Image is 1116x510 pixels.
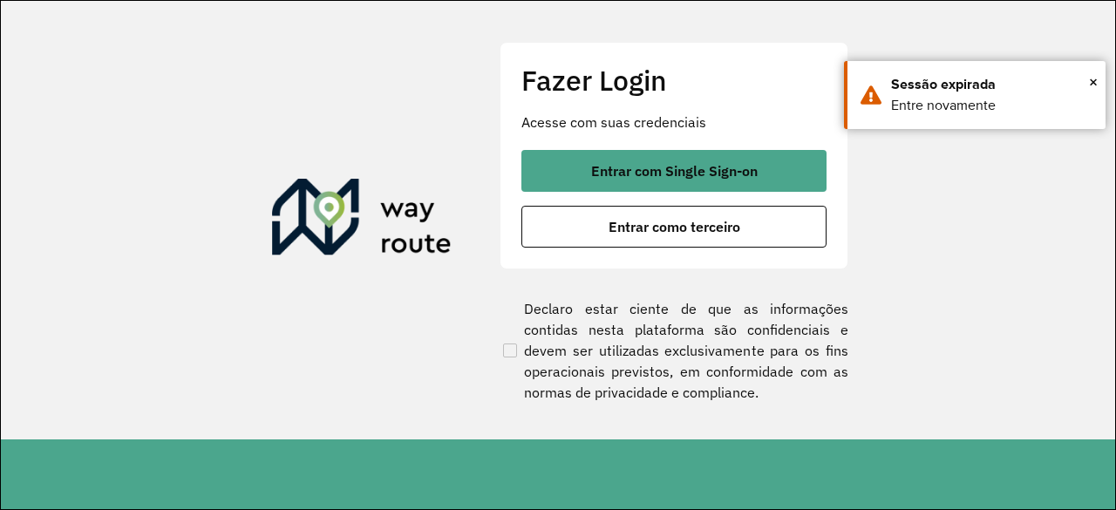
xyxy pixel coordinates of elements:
[521,150,827,192] button: button
[500,298,848,403] label: Declaro estar ciente de que as informações contidas nesta plataforma são confidenciais e devem se...
[272,179,452,262] img: Roteirizador AmbevTech
[609,220,740,234] span: Entrar como terceiro
[521,112,827,133] p: Acesse com suas credenciais
[591,164,758,178] span: Entrar com Single Sign-on
[1089,69,1098,95] button: Close
[1089,69,1098,95] span: ×
[891,95,1092,116] div: Entre novamente
[521,206,827,248] button: button
[521,64,827,97] h2: Fazer Login
[891,74,1092,95] div: Sessão expirada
